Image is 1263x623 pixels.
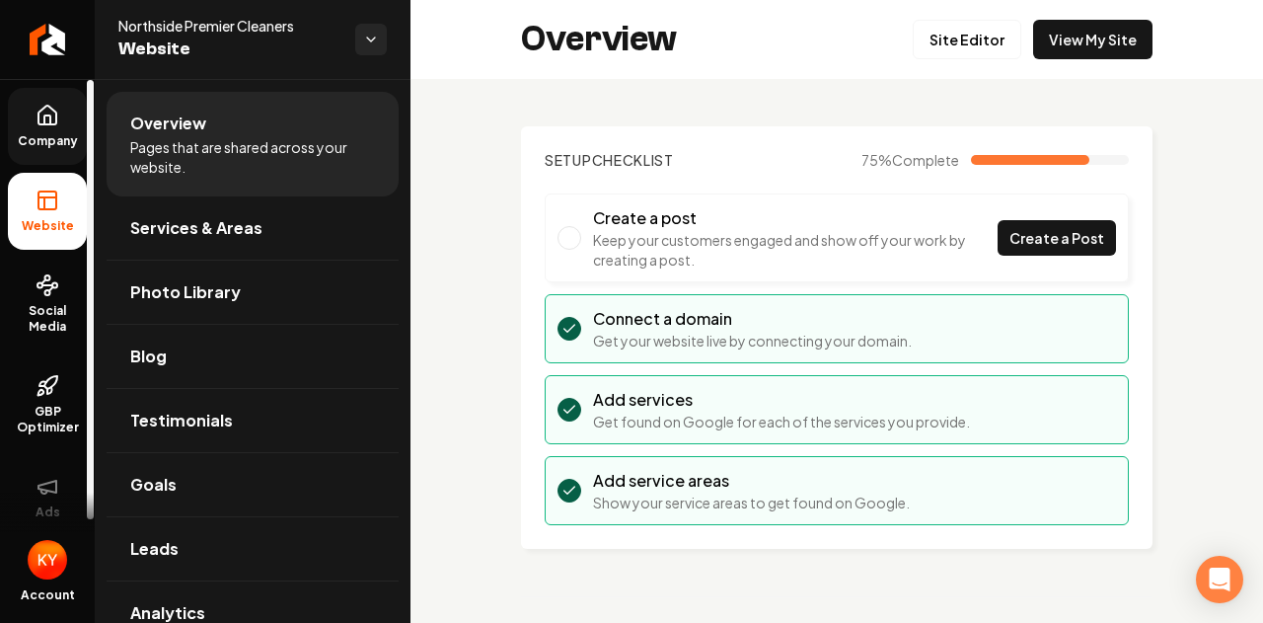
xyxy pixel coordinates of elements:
[107,261,399,324] a: Photo Library
[28,540,67,580] button: Open user button
[8,258,87,350] a: Social Media
[107,389,399,452] a: Testimonials
[30,24,66,55] img: Rebolt Logo
[1196,556,1243,603] div: Open Intercom Messenger
[545,150,674,170] h2: Checklist
[130,280,241,304] span: Photo Library
[8,404,87,435] span: GBP Optimizer
[998,220,1116,256] a: Create a Post
[130,112,206,135] span: Overview
[593,469,910,493] h3: Add service areas
[107,196,399,260] a: Services & Areas
[8,88,87,165] a: Company
[118,16,339,36] span: Northside Premier Cleaners
[593,331,912,350] p: Get your website live by connecting your domain.
[8,459,87,536] button: Ads
[593,493,910,512] p: Show your service areas to get found on Google.
[130,137,375,177] span: Pages that are shared across your website.
[10,133,86,149] span: Company
[118,36,339,63] span: Website
[593,206,998,230] h3: Create a post
[130,537,179,561] span: Leads
[913,20,1021,59] a: Site Editor
[1033,20,1152,59] a: View My Site
[593,230,998,270] p: Keep your customers engaged and show off your work by creating a post.
[593,388,970,412] h3: Add services
[130,409,233,432] span: Testimonials
[130,216,262,240] span: Services & Areas
[28,540,67,580] img: Katherine Yanez
[8,303,87,335] span: Social Media
[1009,228,1104,249] span: Create a Post
[861,150,959,170] span: 75 %
[28,505,68,520] span: Ads
[593,412,970,431] p: Get found on Google for each of the services you provide.
[14,218,82,234] span: Website
[107,453,399,516] a: Goals
[545,151,592,169] span: Setup
[107,325,399,388] a: Blog
[521,20,677,59] h2: Overview
[130,345,167,368] span: Blog
[107,517,399,581] a: Leads
[21,587,75,603] span: Account
[593,307,912,331] h3: Connect a domain
[130,473,177,497] span: Goals
[8,358,87,451] a: GBP Optimizer
[892,151,959,169] span: Complete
